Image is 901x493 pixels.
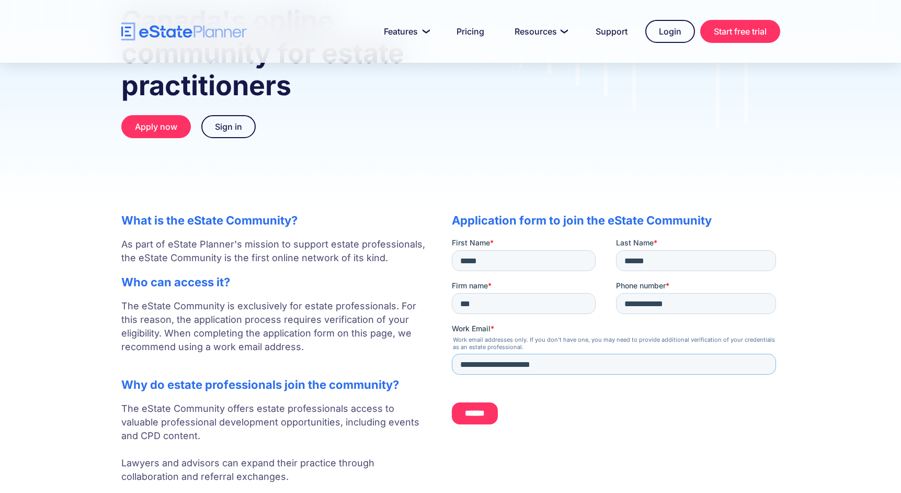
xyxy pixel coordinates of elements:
h2: Application form to join the eState Community [452,214,780,227]
h2: What is the eState Community? [121,214,431,227]
a: Start free trial [700,20,780,43]
a: Sign in [201,115,256,138]
a: Resources [502,21,578,42]
a: Features [371,21,439,42]
a: Login [645,20,695,43]
a: Support [583,21,640,42]
a: home [121,23,247,41]
p: The eState Community is exclusively for estate professionals. For this reason, the application pr... [121,299,431,367]
h2: Why do estate professionals join the community? [121,378,431,391]
p: As part of eState Planner's mission to support estate professionals, the eState Community is the ... [121,238,431,265]
a: Apply now [121,115,191,138]
a: Pricing [444,21,497,42]
h2: Who can access it? [121,275,431,289]
iframe: Form 0 [452,238,780,433]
